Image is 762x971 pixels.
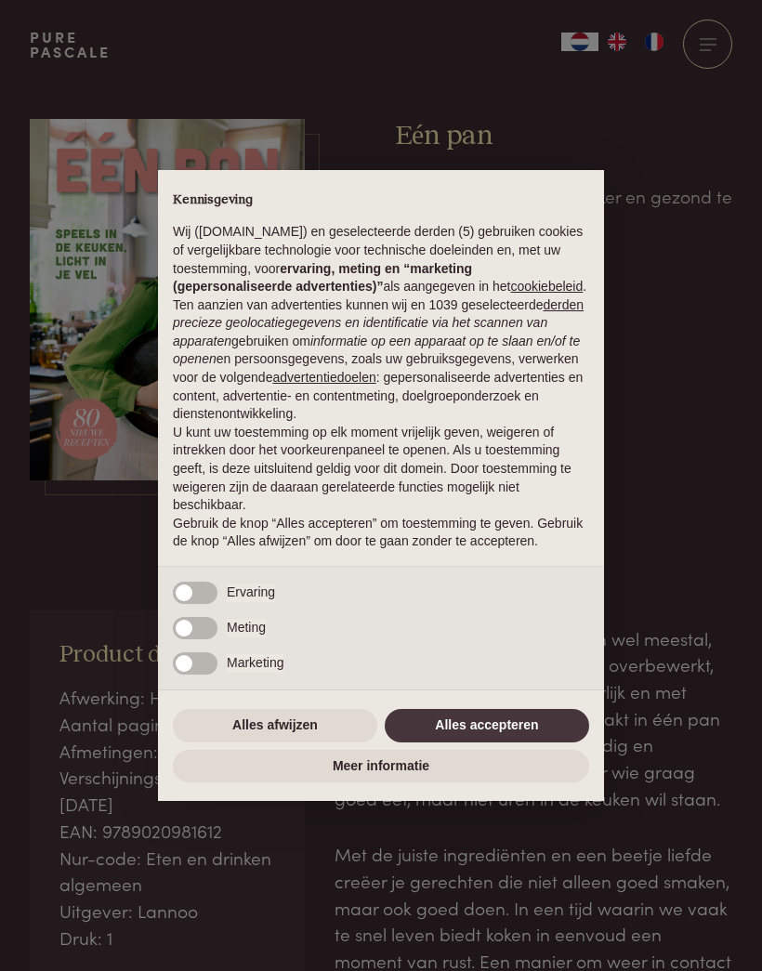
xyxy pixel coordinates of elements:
a: cookiebeleid [510,279,583,294]
p: Ten aanzien van advertenties kunnen wij en 1039 geselecteerde gebruiken om en persoonsgegevens, z... [173,296,589,424]
button: Alles afwijzen [173,709,377,742]
span: Ervaring [227,584,275,602]
button: Meer informatie [173,750,589,783]
span: Marketing [227,654,283,673]
button: derden [544,296,585,315]
em: precieze geolocatiegegevens en identificatie via het scannen van apparaten [173,315,547,348]
button: Alles accepteren [385,709,589,742]
h2: Kennisgeving [173,192,589,209]
p: Wij ([DOMAIN_NAME]) en geselecteerde derden (5) gebruiken cookies of vergelijkbare technologie vo... [173,223,589,295]
button: advertentiedoelen [272,369,375,387]
em: informatie op een apparaat op te slaan en/of te openen [173,334,580,367]
p: U kunt uw toestemming op elk moment vrijelijk geven, weigeren of intrekken door het voorkeurenpan... [173,424,589,515]
p: Gebruik de knop “Alles accepteren” om toestemming te geven. Gebruik de knop “Alles afwijzen” om d... [173,515,589,551]
strong: ervaring, meting en “marketing (gepersonaliseerde advertenties)” [173,261,472,295]
span: Meting [227,619,266,637]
